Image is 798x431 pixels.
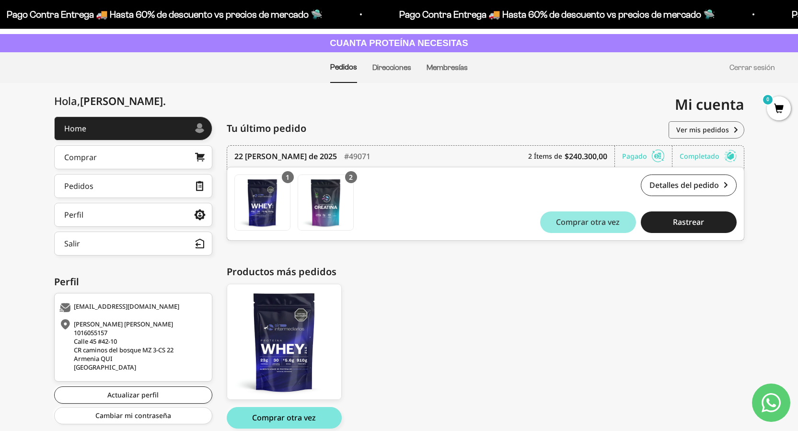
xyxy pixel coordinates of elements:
time: 22 [PERSON_NAME] de 2025 [234,151,337,162]
button: Comprar otra vez [540,211,636,233]
span: Mi cuenta [675,94,744,114]
div: Productos más pedidos [227,265,744,279]
img: Translation missing: es.Creatina Monohidrato [298,175,353,230]
div: Completado [680,146,737,167]
a: Cerrar sesión [729,63,775,71]
a: Pedidos [330,63,357,71]
strong: CUANTA PROTEÍNA NECESITAS [330,38,468,48]
a: Pedidos [54,174,212,198]
div: Perfil [64,211,83,219]
a: Direcciones [372,63,411,71]
img: whey_SINSABOR_FRONT_large.png [227,284,341,399]
a: Perfil [54,203,212,227]
div: Home [64,125,86,132]
div: Comprar [64,153,97,161]
div: 2 [345,171,357,183]
a: Actualizar perfil [54,386,212,404]
a: Proteína Whey - Sin Sabor / 2 libras (910g) [234,175,290,231]
span: Tu último pedido [227,121,306,136]
p: Pago Contra Entrega 🚚 Hasta 60% de descuento vs precios de mercado 🛸 [5,7,321,22]
div: [PERSON_NAME] [PERSON_NAME] 1016055157 Calle 45 #42-10 CR caminos del bosque MZ 3-CS 22 Armenia Q... [59,320,205,372]
a: Membresías [427,63,468,71]
div: Pedidos [64,182,93,190]
div: Pagado [622,146,672,167]
div: [EMAIL_ADDRESS][DOMAIN_NAME] [59,303,205,313]
button: Rastrear [641,211,737,233]
a: 0 [767,104,791,115]
a: Ver mis pedidos [669,121,744,139]
a: Comprar [54,145,212,169]
div: Salir [64,240,80,247]
img: Translation missing: es.Proteína Whey - Sin Sabor / 2 libras (910g) [235,175,290,230]
div: 2 Ítems de [528,146,615,167]
b: $240.300,00 [565,151,607,162]
a: Proteína Whey - Sin Sabor / 2 libras (910g) [227,284,342,400]
a: Creatina Monohidrato [298,175,354,231]
span: Rastrear [673,218,704,226]
div: #49071 [344,146,370,167]
span: . [163,93,166,108]
span: Comprar otra vez [556,218,620,226]
p: Pago Contra Entrega 🚚 Hasta 60% de descuento vs precios de mercado 🛸 [398,7,714,22]
button: Comprar otra vez [227,407,342,429]
a: Home [54,116,212,140]
span: [PERSON_NAME] [80,93,166,108]
button: Salir [54,232,212,256]
a: Detalles del pedido [641,175,737,196]
a: Cambiar mi contraseña [54,407,212,424]
mark: 0 [762,94,774,105]
div: 1 [282,171,294,183]
div: Hola, [54,95,166,107]
div: Perfil [54,275,212,289]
